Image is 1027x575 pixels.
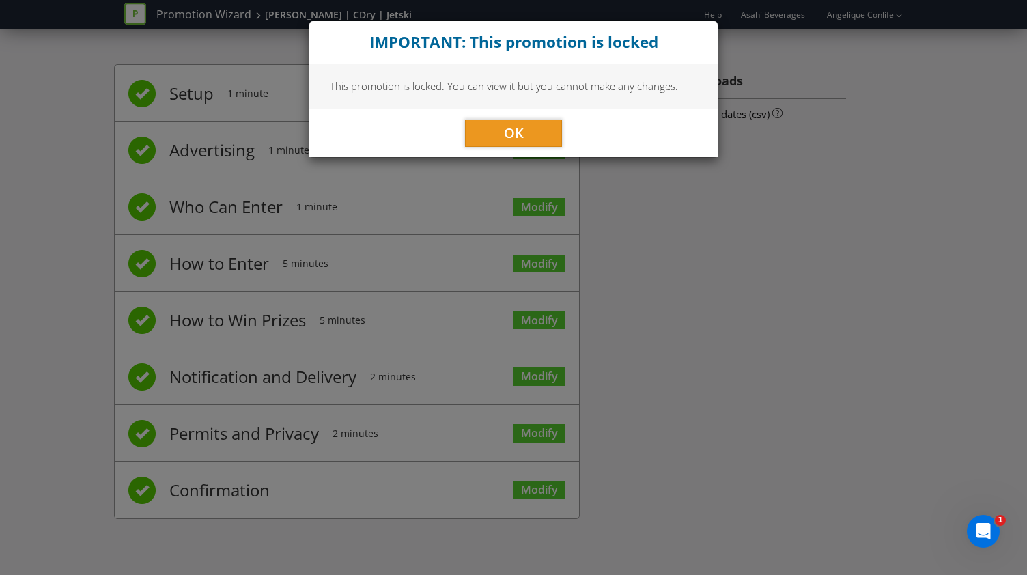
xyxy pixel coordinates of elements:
[967,515,1000,548] iframe: Intercom live chat
[369,31,658,53] strong: IMPORTANT: This promotion is locked
[504,124,524,142] span: OK
[309,64,718,109] div: This promotion is locked. You can view it but you cannot make any changes.
[995,515,1006,526] span: 1
[465,120,562,147] button: OK
[309,21,718,64] div: Close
